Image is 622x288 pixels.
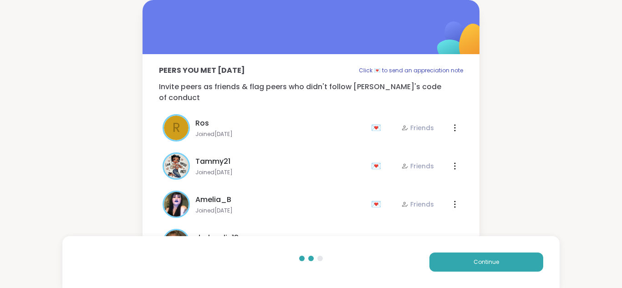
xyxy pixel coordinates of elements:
span: Joined [DATE] [195,207,366,214]
span: darlenelin13 [195,232,239,243]
span: Joined [DATE] [195,169,366,176]
img: Amelia_B [164,192,189,217]
span: Amelia_B [195,194,231,205]
img: darlenelin13 [164,230,189,255]
div: Friends [401,162,434,171]
div: 💌 [371,121,385,135]
button: Continue [429,253,543,272]
span: R [173,118,180,137]
img: Tammy21 [164,154,189,178]
p: Peers you met [DATE] [159,65,245,76]
div: 💌 [371,159,385,173]
div: 💌 [371,235,385,250]
p: Click 💌 to send an appreciation note [359,65,463,76]
span: Continue [474,258,499,266]
p: Invite peers as friends & flag peers who didn't follow [PERSON_NAME]'s code of conduct [159,81,463,103]
div: Friends [401,123,434,132]
span: Ros [195,118,209,129]
div: 💌 [371,197,385,212]
span: Joined [DATE] [195,131,366,138]
span: Tammy21 [195,156,230,167]
div: Friends [401,200,434,209]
